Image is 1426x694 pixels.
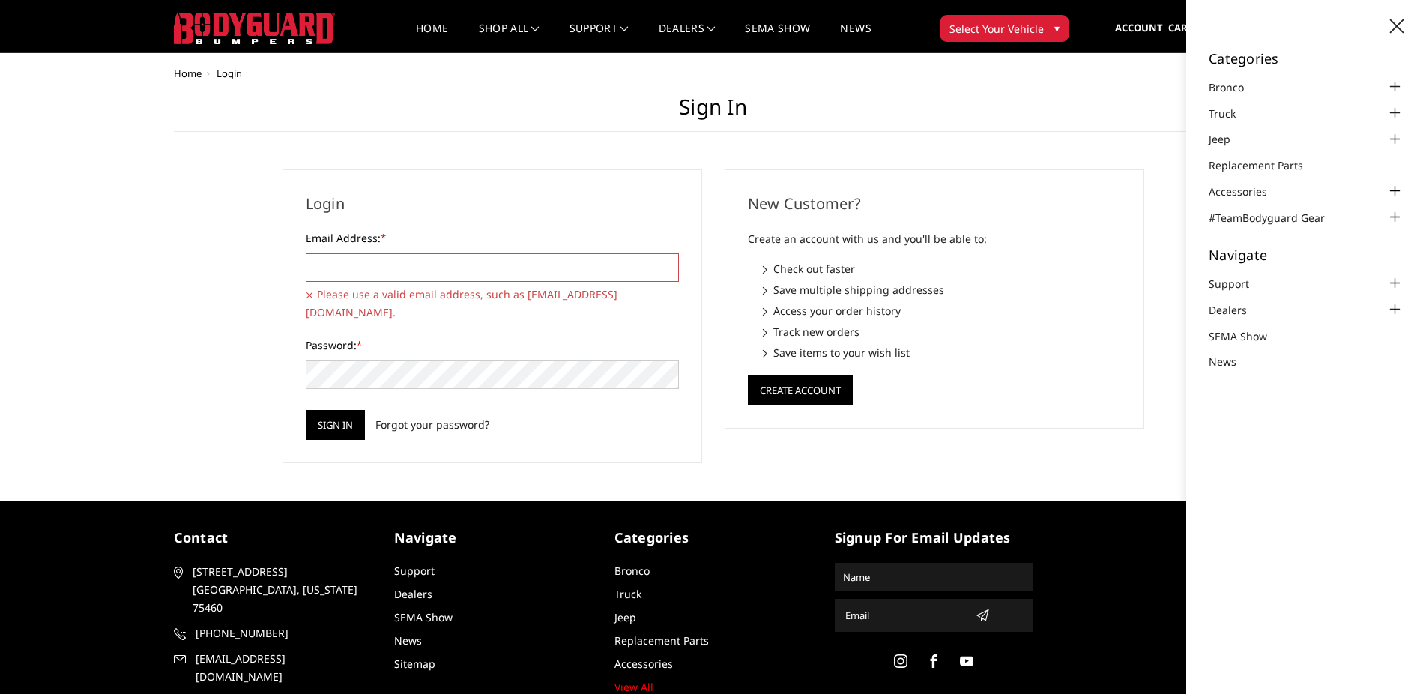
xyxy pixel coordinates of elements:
a: [PHONE_NUMBER] [174,624,372,642]
h5: signup for email updates [835,528,1033,548]
a: Support [570,23,629,52]
h2: New Customer? [748,193,1121,215]
a: Forgot your password? [375,417,489,432]
a: SEMA Show [394,610,453,624]
a: Cart 0 [1168,8,1207,49]
a: Dealers [394,587,432,601]
h5: Categories [1209,52,1404,65]
span: Login [217,67,242,80]
h5: contact [174,528,372,548]
li: Track new orders [763,324,1121,340]
a: Account [1115,8,1163,49]
span: Please use a valid email address, such as [EMAIL_ADDRESS][DOMAIN_NAME]. [306,286,679,322]
a: Replacement Parts [614,633,709,648]
a: SEMA Show [1209,328,1286,344]
a: Dealers [1209,302,1266,318]
h1: Sign in [174,94,1253,132]
label: Email Address: [306,230,679,246]
a: Sitemap [394,657,435,671]
a: News [840,23,871,52]
span: [PHONE_NUMBER] [196,624,369,642]
input: Name [837,565,1030,589]
p: Create an account with us and you'll be able to: [748,230,1121,248]
a: View All [614,680,653,694]
a: #TeamBodyguard Gear [1209,210,1344,226]
a: News [394,633,422,648]
a: Jeep [1209,131,1249,147]
a: Create Account [748,381,853,396]
span: Cart [1168,21,1194,34]
span: Account [1115,21,1163,34]
input: Sign in [306,410,365,440]
a: Replacement Parts [1209,157,1322,173]
h2: Login [306,193,679,215]
a: Dealers [659,23,716,52]
a: Jeep [614,610,636,624]
h5: Categories [614,528,812,548]
button: Select Your Vehicle [940,15,1069,42]
h5: Navigate [1209,248,1404,262]
span: [STREET_ADDRESS] [GEOGRAPHIC_DATA], [US_STATE] 75460 [193,563,366,617]
a: Support [1209,276,1268,292]
a: Support [394,564,435,578]
span: [EMAIL_ADDRESS][DOMAIN_NAME] [196,650,369,686]
a: Accessories [1209,184,1286,199]
a: Truck [614,587,641,601]
a: shop all [479,23,540,52]
a: Truck [1209,106,1254,121]
input: Email [839,603,970,627]
li: Access your order history [763,303,1121,319]
li: Save items to your wish list [763,345,1121,360]
label: Password: [306,337,679,353]
img: BODYGUARD BUMPERS [174,13,335,44]
a: Home [416,23,448,52]
a: Home [174,67,202,80]
a: News [1209,354,1255,369]
li: Check out faster [763,261,1121,277]
span: Select Your Vehicle [949,21,1044,37]
a: Bronco [614,564,650,578]
a: [EMAIL_ADDRESS][DOMAIN_NAME] [174,650,372,686]
button: Create Account [748,375,853,405]
a: SEMA Show [745,23,810,52]
span: ▾ [1054,20,1060,36]
h5: Navigate [394,528,592,548]
li: Save multiple shipping addresses [763,282,1121,298]
a: Bronco [1209,79,1263,95]
a: Accessories [614,657,673,671]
